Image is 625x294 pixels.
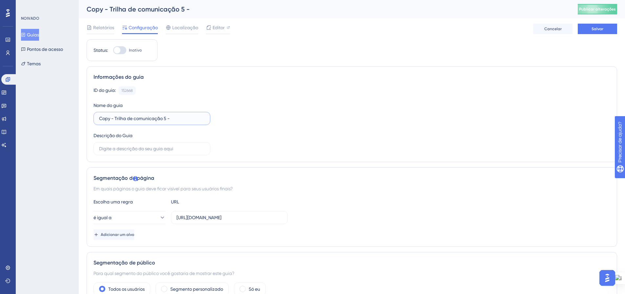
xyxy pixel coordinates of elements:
[99,115,205,122] input: Digite o nome do seu guia aqui
[544,27,562,31] font: Cancelar
[213,25,225,30] font: Editor
[171,199,179,204] font: URL
[94,88,116,93] font: ID do guia:
[94,271,234,276] font: Para qual segmento do público você gostaria de mostrar este guia?
[177,214,282,221] input: seusite.com/caminho
[94,215,112,220] font: é igual a
[87,5,190,13] font: Copy - Trilha de comunicação 5 -
[172,25,198,30] font: Localização
[94,186,233,191] font: Em quais páginas o guia deve ficar visível para seus usuários finais?
[597,268,617,288] iframe: Iniciador do Assistente de IA do UserGuiding
[99,145,205,152] input: Digite a descrição do seu guia aqui
[27,61,41,66] font: Temas
[578,24,617,34] button: Salvar
[129,48,142,52] font: Inativo
[94,211,166,224] button: é igual a
[94,74,144,80] font: Informações do guia
[21,16,39,21] font: NOIVADO
[94,175,154,181] font: Segmentação de página
[101,232,134,237] font: Adicionar um alvo
[27,47,63,52] font: Pontos de acesso
[27,32,39,37] font: Guias
[94,48,108,53] font: Status:
[249,286,260,292] font: Só eu
[94,133,133,138] font: Descrição do Guia
[170,286,223,292] font: Segmento personalizado
[21,29,39,41] button: Guias
[94,103,123,108] font: Nome do guia
[592,27,603,31] font: Salvar
[129,25,158,30] font: Configuração
[94,260,155,266] font: Segmentação de público
[94,229,134,240] button: Adicionar um alvo
[15,3,56,8] font: Precisar de ajuda?
[21,43,63,55] button: Pontos de acesso
[94,199,133,204] font: Escolha uma regra
[578,4,617,14] button: Publicar alterações
[21,58,41,70] button: Temas
[108,286,145,292] font: Todos os usuários
[533,24,573,34] button: Cancelar
[121,88,133,93] font: 152668
[93,25,114,30] font: Relatórios
[579,7,616,11] font: Publicar alterações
